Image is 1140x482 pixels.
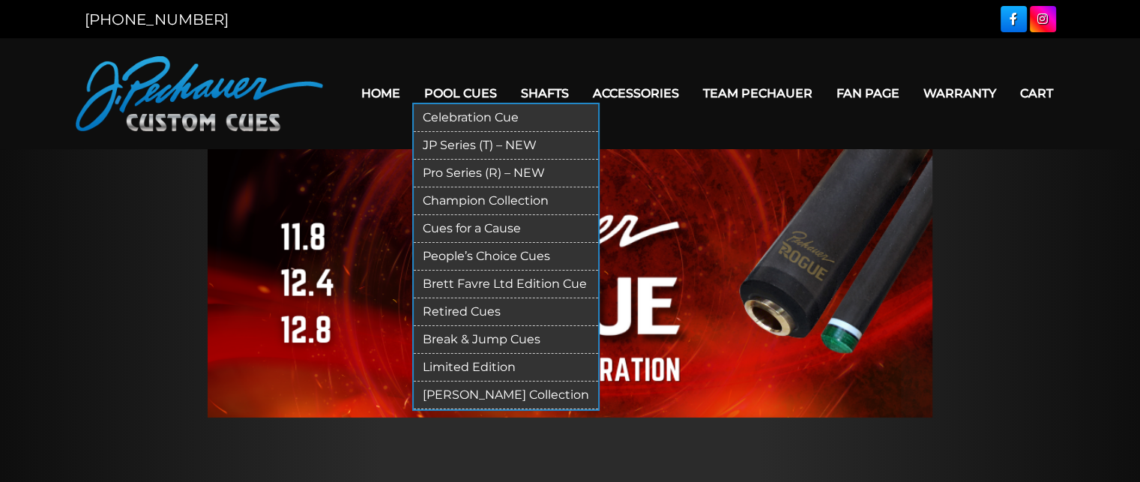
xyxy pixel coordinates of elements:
[349,74,412,112] a: Home
[414,132,598,160] a: JP Series (T) – NEW
[414,298,598,326] a: Retired Cues
[911,74,1008,112] a: Warranty
[824,74,911,112] a: Fan Page
[509,74,581,112] a: Shafts
[76,56,323,131] img: Pechauer Custom Cues
[691,74,824,112] a: Team Pechauer
[414,382,598,409] a: [PERSON_NAME] Collection
[1008,74,1065,112] a: Cart
[414,354,598,382] a: Limited Edition
[414,104,598,132] a: Celebration Cue
[581,74,691,112] a: Accessories
[412,74,509,112] a: Pool Cues
[414,243,598,271] a: People’s Choice Cues
[414,160,598,187] a: Pro Series (R) – NEW
[414,187,598,215] a: Champion Collection
[414,215,598,243] a: Cues for a Cause
[85,10,229,28] a: [PHONE_NUMBER]
[414,326,598,354] a: Break & Jump Cues
[414,271,598,298] a: Brett Favre Ltd Edition Cue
